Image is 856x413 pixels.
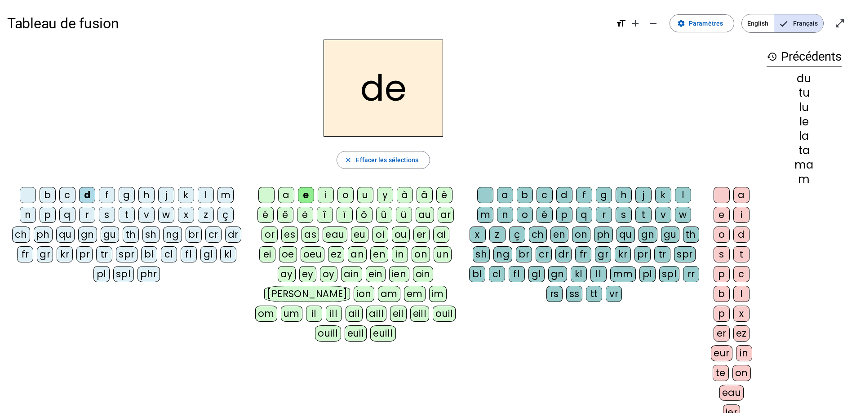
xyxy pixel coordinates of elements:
[34,226,53,243] div: ph
[59,187,75,203] div: c
[516,246,532,262] div: br
[142,226,160,243] div: sh
[634,246,651,262] div: pr
[40,207,56,223] div: p
[181,246,197,262] div: fl
[477,207,493,223] div: m
[278,266,296,282] div: ay
[630,18,641,29] mat-icon: add
[767,88,842,98] div: tu
[205,226,222,243] div: cr
[489,226,506,243] div: z
[346,306,363,322] div: ail
[351,226,368,243] div: eu
[733,187,750,203] div: a
[119,207,135,223] div: t
[344,156,352,164] mat-icon: close
[328,246,344,262] div: ez
[616,187,632,203] div: h
[714,266,730,282] div: p
[138,207,155,223] div: v
[493,246,512,262] div: ng
[257,207,274,223] div: é
[255,306,277,322] div: om
[590,266,607,282] div: ll
[831,14,849,32] button: Entrer en plein écran
[161,246,177,262] div: cl
[40,187,56,203] div: b
[733,325,750,342] div: ez
[834,18,845,29] mat-icon: open_in_full
[138,187,155,203] div: h
[616,226,635,243] div: qu
[298,187,314,203] div: e
[714,207,730,223] div: e
[178,207,194,223] div: x
[389,266,409,282] div: ien
[714,226,730,243] div: o
[281,306,302,322] div: um
[473,246,490,262] div: sh
[767,51,777,62] mat-icon: history
[96,246,112,262] div: tr
[337,151,430,169] button: Effacer les sélections
[12,226,30,243] div: ch
[76,246,93,262] div: pr
[337,207,353,223] div: ï
[79,207,95,223] div: r
[436,187,452,203] div: è
[217,187,234,203] div: m
[550,226,568,243] div: en
[655,207,671,223] div: v
[509,226,525,243] div: ç
[123,226,139,243] div: th
[654,246,670,262] div: tr
[497,187,513,203] div: a
[714,325,730,342] div: er
[78,226,97,243] div: gn
[99,207,115,223] div: s
[741,14,824,33] mat-button-toggle-group: Language selection
[158,187,174,203] div: j
[596,187,612,203] div: g
[306,306,322,322] div: il
[670,14,734,32] button: Paramètres
[742,14,774,32] span: English
[433,226,449,243] div: ai
[141,246,157,262] div: bl
[714,286,730,302] div: b
[299,266,316,282] div: ey
[225,226,241,243] div: dr
[356,207,373,223] div: ô
[79,187,95,203] div: d
[278,187,294,203] div: a
[767,116,842,127] div: le
[546,286,563,302] div: rs
[733,286,750,302] div: l
[586,286,602,302] div: tt
[59,207,75,223] div: q
[537,207,553,223] div: é
[626,14,644,32] button: Augmenter la taille de la police
[635,187,652,203] div: j
[416,207,434,223] div: au
[548,266,567,282] div: gn
[220,246,236,262] div: kl
[178,187,194,203] div: k
[356,155,418,165] span: Effacer les sélections
[713,365,729,381] div: te
[767,145,842,156] div: ta
[392,246,408,262] div: in
[576,187,592,203] div: f
[404,286,426,302] div: em
[733,246,750,262] div: t
[594,226,613,243] div: ph
[116,246,137,262] div: spr
[566,286,582,302] div: ss
[413,266,434,282] div: oin
[517,207,533,223] div: o
[596,207,612,223] div: r
[119,187,135,203] div: g
[397,187,413,203] div: à
[767,47,842,67] h3: Précédents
